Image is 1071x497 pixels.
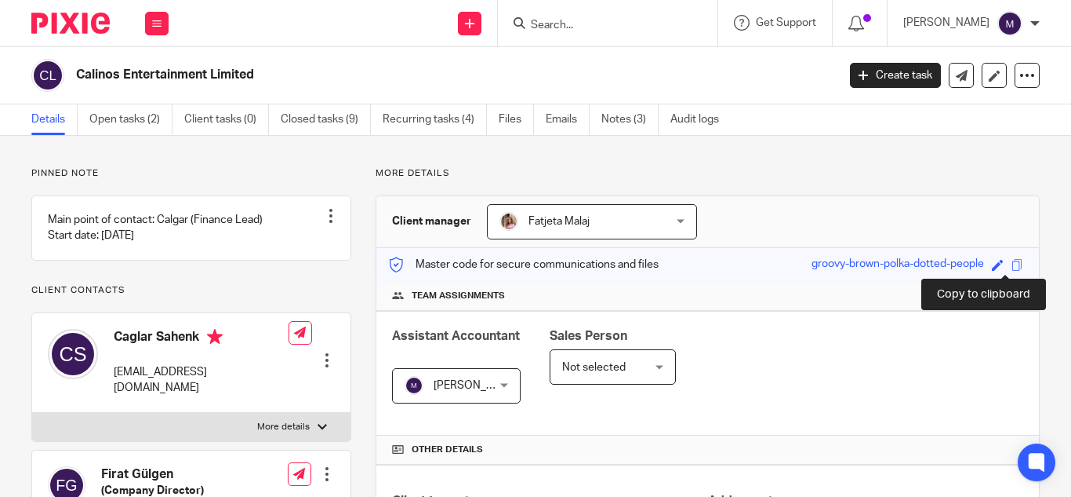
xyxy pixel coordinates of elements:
input: Search [529,19,670,33]
img: svg%3E [31,59,64,92]
p: Master code for secure communications and files [388,257,659,272]
a: Recurring tasks (4) [383,104,487,135]
span: Fatjeta Malaj [528,216,590,227]
i: Primary [207,329,223,345]
h4: Firat Gülgen [101,466,280,483]
p: Client contacts [31,284,351,297]
a: Details [31,104,78,135]
p: Pinned note [31,167,351,180]
span: Other details [412,444,483,456]
p: [EMAIL_ADDRESS][DOMAIN_NAME] [114,364,289,397]
span: Assistant Accountant [392,330,520,342]
span: Team assignments [412,290,505,302]
p: More details [376,167,1040,180]
a: Emails [546,104,590,135]
img: svg%3E [48,329,98,379]
p: More details [257,421,310,433]
a: Notes (3) [601,104,659,135]
img: svg%3E [405,376,423,395]
a: Open tasks (2) [89,104,172,135]
a: Files [499,104,534,135]
p: [PERSON_NAME] [903,15,989,31]
img: svg%3E [997,11,1022,36]
a: Audit logs [670,104,731,135]
span: Get Support [756,17,816,28]
img: Pixie [31,13,110,34]
div: groovy-brown-polka-dotted-people [811,256,984,274]
h4: Caglar Sahenk [114,329,289,349]
span: Sales Person [550,330,627,342]
span: [PERSON_NAME] [434,380,520,391]
a: Closed tasks (9) [281,104,371,135]
img: MicrosoftTeams-image%20(5).png [499,212,518,231]
h3: Client manager [392,214,471,229]
span: Not selected [562,362,626,373]
a: Client tasks (0) [184,104,269,135]
h2: Calinos Entertainment Limited [76,67,677,83]
a: Create task [850,63,941,88]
